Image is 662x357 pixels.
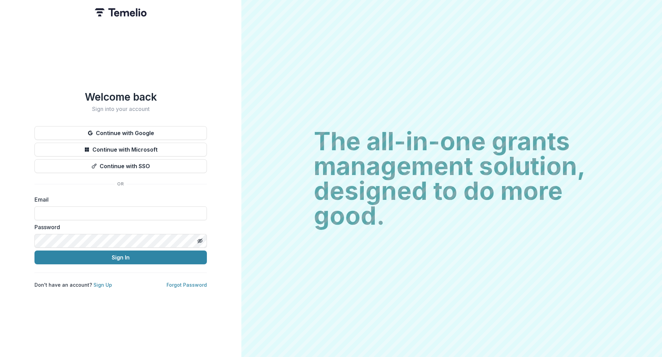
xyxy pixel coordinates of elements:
[34,195,203,204] label: Email
[34,251,207,264] button: Sign In
[95,8,147,17] img: Temelio
[34,159,207,173] button: Continue with SSO
[34,281,112,288] p: Don't have an account?
[34,223,203,231] label: Password
[34,91,207,103] h1: Welcome back
[93,282,112,288] a: Sign Up
[34,126,207,140] button: Continue with Google
[34,106,207,112] h2: Sign into your account
[194,235,205,246] button: Toggle password visibility
[167,282,207,288] a: Forgot Password
[34,143,207,156] button: Continue with Microsoft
